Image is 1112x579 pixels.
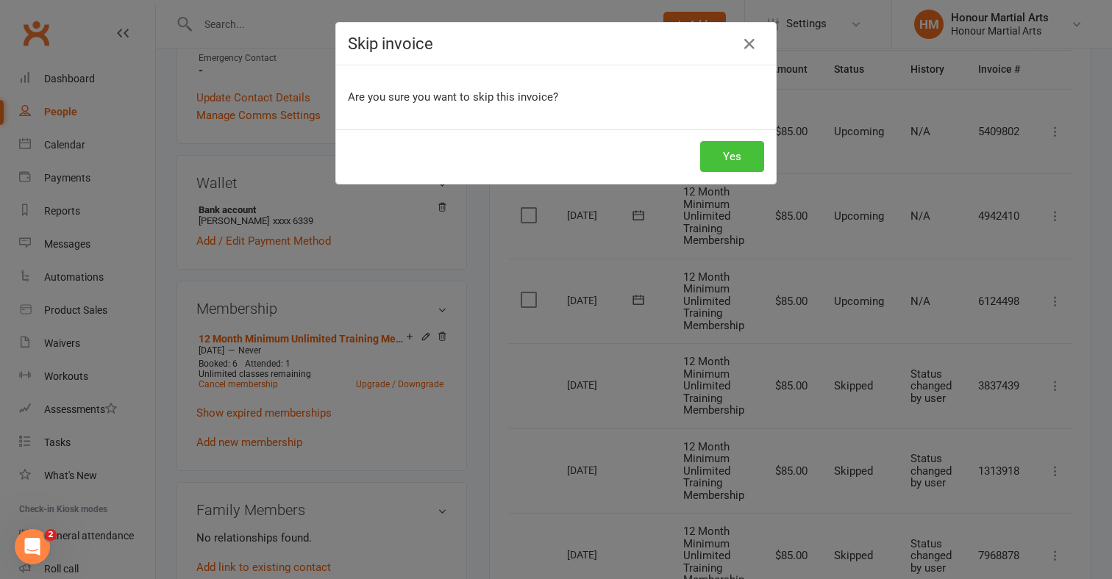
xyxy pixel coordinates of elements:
h4: Skip invoice [348,35,764,53]
button: Close [738,32,761,56]
span: Are you sure you want to skip this invoice? [348,90,558,104]
button: Yes [700,141,764,172]
span: 2 [45,529,57,541]
iframe: Intercom live chat [15,529,50,564]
